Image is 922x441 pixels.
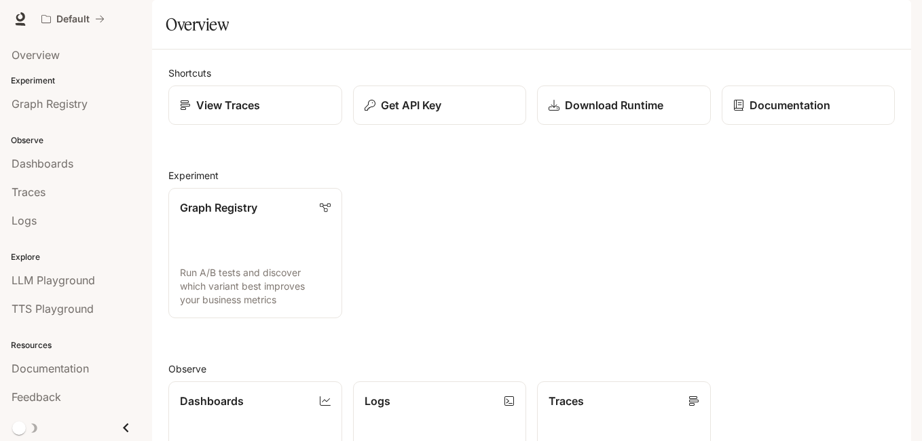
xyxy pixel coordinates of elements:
[365,393,390,409] p: Logs
[56,14,90,25] p: Default
[168,66,895,80] h2: Shortcuts
[168,362,895,376] h2: Observe
[168,188,342,318] a: Graph RegistryRun A/B tests and discover which variant best improves your business metrics
[180,266,331,307] p: Run A/B tests and discover which variant best improves your business metrics
[353,85,527,125] button: Get API Key
[381,97,441,113] p: Get API Key
[196,97,260,113] p: View Traces
[180,199,257,216] p: Graph Registry
[168,85,342,125] a: View Traces
[166,11,229,38] h1: Overview
[722,85,896,125] a: Documentation
[537,85,711,125] a: Download Runtime
[168,168,895,183] h2: Experiment
[549,393,584,409] p: Traces
[750,97,830,113] p: Documentation
[565,97,663,113] p: Download Runtime
[180,393,244,409] p: Dashboards
[35,5,111,33] button: All workspaces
